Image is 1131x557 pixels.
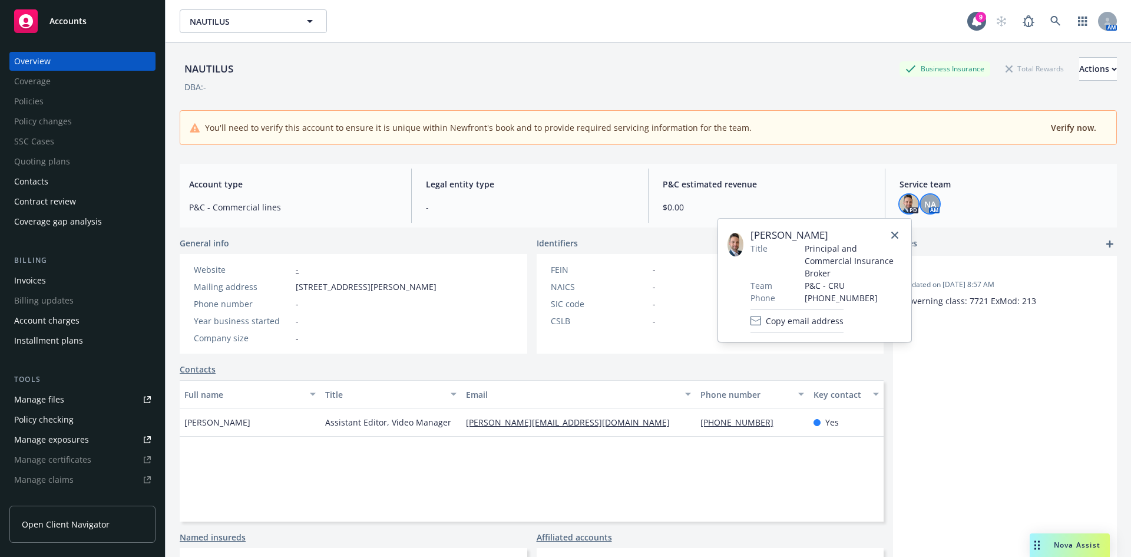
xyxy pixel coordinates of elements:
span: Manage BORs [9,490,156,509]
span: Verify now. [1051,122,1096,133]
span: Open Client Navigator [22,518,110,530]
div: Invoices [14,271,46,290]
a: Policy checking [9,410,156,429]
div: 9 [975,12,986,22]
span: [PHONE_NUMBER] [805,292,902,304]
div: Drag to move [1030,533,1044,557]
button: Title [320,380,461,408]
div: Company size [194,332,291,344]
div: Account charges [14,311,80,330]
a: Accounts [9,5,156,38]
span: Account type [189,178,397,190]
div: Total Rewards [1000,61,1070,76]
span: $0.00 [663,201,871,213]
span: - [653,281,656,293]
span: Assistant Editor, Video Manager [325,416,451,429]
span: [STREET_ADDRESS][PERSON_NAME] [296,281,436,293]
span: - [296,332,299,344]
span: P&C estimated revenue [663,178,871,190]
div: Phone number [194,298,291,310]
div: Website [194,263,291,276]
div: Installment plans [14,331,83,350]
button: Phone number [696,380,808,408]
div: Policy checking [14,410,74,429]
span: - [296,298,299,310]
button: Email [461,380,696,408]
a: [PERSON_NAME][EMAIL_ADDRESS][DOMAIN_NAME] [466,417,679,428]
div: FEIN [551,263,648,276]
button: Verify now. [1050,120,1097,135]
a: Start snowing [990,9,1013,33]
span: You'll need to verify this account to ensure it is unique within Newfront's book and to provide r... [205,121,752,134]
span: Nova Assist [1054,540,1100,550]
a: [PHONE_NUMBER] [700,417,783,428]
a: Manage files [9,390,156,409]
span: Phone [750,292,775,304]
button: Actions [1079,57,1117,81]
span: Legal entity type [426,178,634,190]
div: CSLB [551,315,648,327]
div: Email [466,388,678,401]
span: P&C - Commercial lines [189,201,397,213]
a: Affiliated accounts [537,531,612,543]
div: Year business started [194,315,291,327]
span: Yes [825,416,839,429]
span: Manage certificates [9,450,156,469]
span: Policies [9,92,156,111]
span: - [653,298,656,310]
div: Overview [14,52,51,71]
a: Switch app [1071,9,1094,33]
div: Title [325,388,444,401]
span: Billing updates [9,291,156,310]
button: Key contact [809,380,884,408]
a: Manage exposures [9,430,156,449]
div: Full name [184,388,303,401]
a: Coverage gap analysis [9,212,156,231]
a: - [296,264,299,275]
span: Coverage [9,72,156,91]
span: - [296,315,299,327]
span: Policy changes [9,112,156,131]
span: Service team [899,178,1107,190]
a: Overview [9,52,156,71]
span: Manage claims [9,470,156,489]
span: - [902,265,1077,278]
a: Search [1044,9,1067,33]
span: - [426,201,634,213]
button: Copy email address [750,309,844,332]
span: - [653,315,656,327]
a: Installment plans [9,331,156,350]
div: Manage exposures [14,430,89,449]
span: Identifiers [537,237,578,249]
div: SIC code [551,298,648,310]
button: NAUTILUS [180,9,327,33]
a: Contacts [9,172,156,191]
div: Coverage gap analysis [14,212,102,231]
div: Tools [9,374,156,385]
div: DBA: - [184,81,206,93]
span: Accounts [49,17,87,26]
a: add [1103,237,1117,251]
div: Manage files [14,390,64,409]
span: General info [180,237,229,249]
div: Contract review [14,192,76,211]
button: Nova Assist [1030,533,1110,557]
span: Quoting plans [9,152,156,171]
span: Updated on [DATE] 8:57 AM [902,279,1107,290]
img: photo [899,195,918,213]
span: Team [750,279,772,292]
span: [PERSON_NAME] [750,228,902,242]
a: Invoices [9,271,156,290]
div: Phone number [700,388,791,401]
div: -Updated on [DATE] 8:57 AMGoverning class: 7721 ExMod: 213 [893,256,1117,317]
span: [PERSON_NAME] [184,416,250,429]
div: Mailing address [194,281,291,293]
span: NAUTILUS [190,15,292,28]
a: Account charges [9,311,156,330]
span: Copy email address [766,315,844,327]
a: Report a Bug [1017,9,1040,33]
span: P&C - CRU [805,279,902,292]
div: NAUTILUS [180,61,238,77]
div: Contacts [14,172,48,191]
